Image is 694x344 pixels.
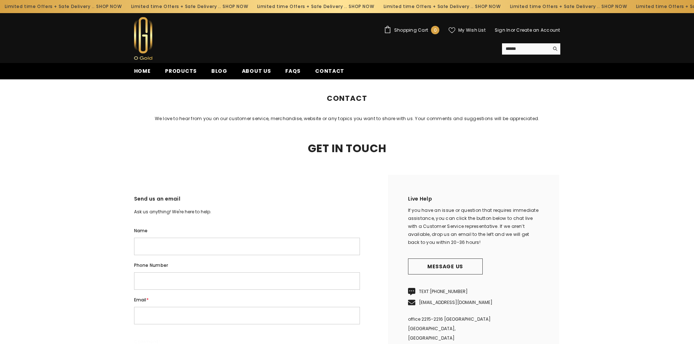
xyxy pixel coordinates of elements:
[474,3,499,11] a: SHOP NOW
[125,1,251,12] div: Limited time Offers + Safe Delivery ..
[242,67,271,75] span: About us
[504,1,630,12] div: Limited time Offers + Safe Delivery ..
[315,67,344,75] span: Contact
[502,43,560,55] summary: Search
[434,26,437,34] span: 0
[516,27,560,33] a: Create an Account
[408,258,483,274] a: Message us
[348,3,373,11] a: SHOP NOW
[134,67,151,75] span: Home
[408,206,539,246] div: If you have an issue or question that requires immediate assistance, you can click the button bel...
[278,67,308,79] a: FAQs
[158,67,204,79] a: Products
[430,288,468,294] a: [PHONE_NUMBER]
[458,28,486,32] span: My Wish List
[308,67,352,79] a: Contact
[326,79,340,87] a: Home
[348,79,368,87] span: Contact
[134,227,360,235] label: Name
[95,3,121,11] a: SHOP NOW
[211,67,227,75] span: Blog
[419,288,468,294] span: TEXT:
[448,27,486,33] a: My Wish List
[408,195,539,206] h2: Live Help
[251,1,378,12] div: Limited time Offers + Safe Delivery ..
[511,27,515,33] span: or
[549,43,560,54] button: Search
[134,17,152,60] img: Ogold Shop
[134,195,360,208] h3: Send us an email
[235,67,278,79] a: About us
[495,27,511,33] a: Sign In
[204,67,235,79] a: Blog
[419,299,493,305] a: [EMAIL_ADDRESS][DOMAIN_NAME]
[129,143,566,154] h2: Get In Touch
[134,261,360,269] label: Phone number
[134,296,360,304] label: Email
[377,1,504,12] div: Limited time Offers + Safe Delivery ..
[394,28,428,32] span: Shopping Cart
[134,208,360,216] p: Ask us anything! We're here to help.
[221,3,247,11] a: SHOP NOW
[384,26,439,34] a: Shopping Cart
[127,67,158,79] a: Home
[165,67,197,75] span: Products
[600,3,626,11] a: SHOP NOW
[285,67,301,75] span: FAQs
[408,315,539,343] p: office 2215-2216 [GEOGRAPHIC_DATA] [GEOGRAPHIC_DATA], [GEOGRAPHIC_DATA]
